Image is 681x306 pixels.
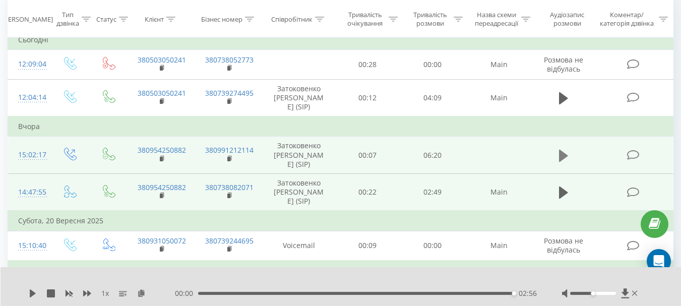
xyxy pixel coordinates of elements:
a: 380739274495 [205,88,254,98]
div: Тривалість розмови [409,11,451,28]
td: П’ятниця, 19 Вересня 2025 [8,261,673,281]
span: Розмова не відбулась [544,236,583,255]
div: Accessibility label [512,291,516,295]
td: Затоковенко [PERSON_NAME] (SIP) [263,137,335,174]
td: Субота, 20 Вересня 2025 [8,211,673,231]
td: 06:20 [400,137,465,174]
a: 380503050241 [138,88,186,98]
div: Open Intercom Messenger [647,249,671,273]
td: 00:00 [400,50,465,79]
td: Main [465,50,533,79]
a: 380931050072 [138,236,186,246]
td: 00:09 [335,231,400,261]
td: 00:07 [335,137,400,174]
div: Бізнес номер [201,15,242,23]
td: 00:00 [400,231,465,261]
div: 12:09:04 [18,54,39,74]
td: Main [465,231,533,261]
span: Розмова не відбулась [544,55,583,74]
a: 380954250882 [138,182,186,192]
td: 00:22 [335,173,400,211]
div: [PERSON_NAME] [2,15,53,23]
td: 04:09 [400,79,465,116]
a: 380954250882 [138,145,186,155]
td: 02:49 [400,173,465,211]
div: Клієнт [145,15,164,23]
span: 1 x [101,288,109,298]
span: 00:00 [175,288,198,298]
a: 380991212114 [205,145,254,155]
td: Вчора [8,116,673,137]
div: Коментар/категорія дзвінка [597,11,656,28]
a: 380503050241 [138,55,186,65]
div: Назва схеми переадресації [474,11,519,28]
td: Сьогодні [8,30,673,50]
td: Main [465,79,533,116]
td: Затоковенко [PERSON_NAME] (SIP) [263,79,335,116]
a: 380739244695 [205,236,254,246]
div: 15:10:40 [18,236,39,256]
td: 00:28 [335,50,400,79]
div: Співробітник [271,15,313,23]
td: 00:12 [335,79,400,116]
div: 14:47:55 [18,182,39,202]
div: Тривалість очікування [344,11,386,28]
div: Статус [96,15,116,23]
div: Аудіозапис розмови [542,11,593,28]
div: Accessibility label [591,291,595,295]
div: 12:04:14 [18,88,39,107]
span: 02:56 [519,288,537,298]
a: 380738082071 [205,182,254,192]
div: 15:02:17 [18,145,39,165]
td: Voicemail [263,231,335,261]
div: Тип дзвінка [56,11,79,28]
td: Затоковенко [PERSON_NAME] (SIP) [263,173,335,211]
td: Main [465,173,533,211]
a: 380738052773 [205,55,254,65]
